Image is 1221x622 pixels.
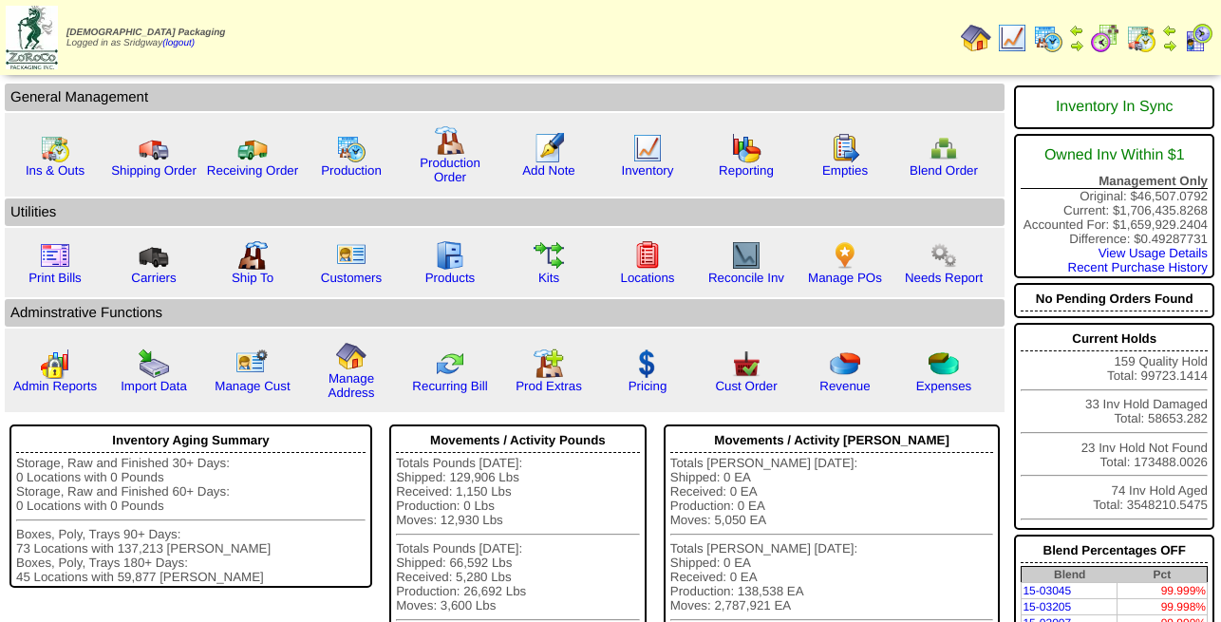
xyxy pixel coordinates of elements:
img: pie_chart2.png [929,349,959,379]
img: workflow.png [929,240,959,271]
a: Locations [620,271,674,285]
div: Management Only [1021,174,1208,189]
a: Production [321,163,382,178]
a: Cust Order [715,379,777,393]
div: Movements / Activity Pounds [396,428,640,453]
img: customers.gif [336,240,366,271]
img: calendarprod.gif [1033,23,1063,53]
img: arrowleft.gif [1069,23,1084,38]
img: calendarblend.gif [1090,23,1120,53]
div: Inventory In Sync [1021,89,1208,125]
img: invoice2.gif [40,240,70,271]
th: Pct [1118,567,1208,583]
img: calendarprod.gif [336,133,366,163]
span: Logged in as Sridgway [66,28,225,48]
td: Adminstrative Functions [5,299,1005,327]
td: 99.999% [1118,583,1208,599]
a: Manage Address [329,371,375,400]
div: 159 Quality Hold Total: 99723.1414 33 Inv Hold Damaged Total: 58653.282 23 Inv Hold Not Found Tot... [1014,323,1214,530]
div: No Pending Orders Found [1021,287,1208,311]
div: Storage, Raw and Finished 30+ Days: 0 Locations with 0 Pounds Storage, Raw and Finished 60+ Days:... [16,456,366,584]
img: line_graph.gif [997,23,1027,53]
div: Original: $46,507.0792 Current: $1,706,435.8268 Accounted For: $1,659,929.2404 Difference: $0.492... [1014,134,1214,278]
img: po.png [830,240,860,271]
div: Inventory Aging Summary [16,428,366,453]
a: Customers [321,271,382,285]
img: workorder.gif [830,133,860,163]
a: Admin Reports [13,379,97,393]
a: Inventory [622,163,674,178]
td: Utilities [5,198,1005,226]
img: arrowright.gif [1069,38,1084,53]
img: home.gif [961,23,991,53]
img: locations.gif [632,240,663,271]
a: Recent Purchase History [1068,260,1208,274]
a: View Usage Details [1099,246,1208,260]
a: Import Data [121,379,187,393]
a: (logout) [162,38,195,48]
img: graph2.png [40,349,70,379]
a: Ins & Outs [26,163,85,178]
img: cust_order.png [731,349,761,379]
img: workflow.gif [534,240,564,271]
a: 15-03205 [1023,600,1071,613]
td: General Management [5,84,1005,111]
img: factory2.gif [237,240,268,271]
img: prodextras.gif [534,349,564,379]
a: Blend Order [910,163,978,178]
img: factory.gif [435,125,465,156]
div: Movements / Activity [PERSON_NAME] [670,428,994,453]
div: Owned Inv Within $1 [1021,138,1208,174]
a: Shipping Order [111,163,197,178]
a: Kits [538,271,559,285]
a: Manage Cust [215,379,290,393]
img: line_graph.gif [632,133,663,163]
img: zoroco-logo-small.webp [6,6,58,69]
a: Ship To [232,271,273,285]
img: graph.gif [731,133,761,163]
img: arrowright.gif [1162,38,1177,53]
div: Blend Percentages OFF [1021,538,1208,563]
a: Pricing [629,379,667,393]
img: calendarinout.gif [1126,23,1156,53]
img: import.gif [139,349,169,379]
a: Production Order [420,156,480,184]
a: Carriers [131,271,176,285]
a: Revenue [819,379,870,393]
img: cabinet.gif [435,240,465,271]
img: orders.gif [534,133,564,163]
img: home.gif [336,341,366,371]
th: Blend [1022,567,1118,583]
img: truck.gif [139,133,169,163]
img: dollar.gif [632,349,663,379]
img: calendarinout.gif [40,133,70,163]
a: Receiving Order [207,163,298,178]
a: Products [425,271,476,285]
div: Current Holds [1021,327,1208,351]
span: [DEMOGRAPHIC_DATA] Packaging [66,28,225,38]
a: Needs Report [905,271,983,285]
img: pie_chart.png [830,349,860,379]
a: 15-03045 [1023,584,1071,597]
a: Add Note [522,163,575,178]
a: Empties [822,163,868,178]
td: 99.998% [1118,599,1208,615]
a: Expenses [916,379,972,393]
a: Reporting [719,163,774,178]
img: calendarcustomer.gif [1183,23,1213,53]
img: network.png [929,133,959,163]
img: arrowleft.gif [1162,23,1177,38]
a: Print Bills [28,271,82,285]
img: managecust.png [235,349,271,379]
a: Prod Extras [516,379,582,393]
a: Reconcile Inv [708,271,784,285]
img: truck2.gif [237,133,268,163]
img: reconcile.gif [435,349,465,379]
a: Recurring Bill [412,379,487,393]
img: line_graph2.gif [731,240,761,271]
img: truck3.gif [139,240,169,271]
a: Manage POs [808,271,882,285]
